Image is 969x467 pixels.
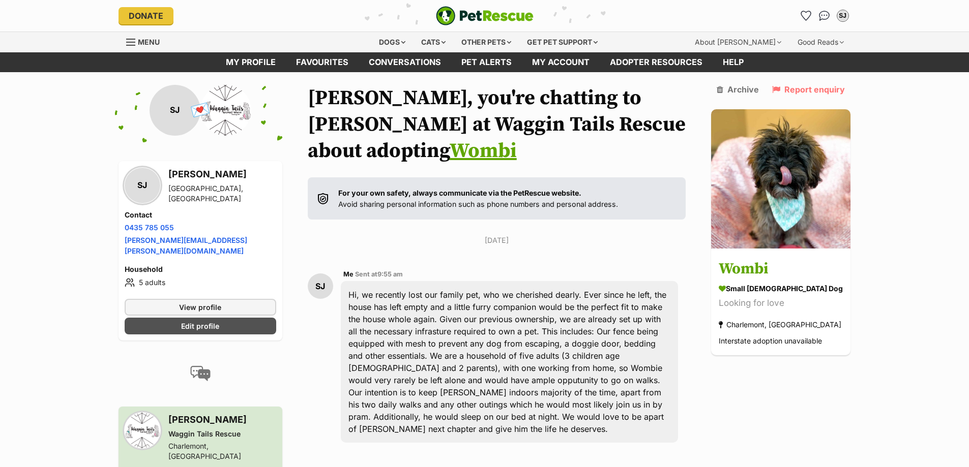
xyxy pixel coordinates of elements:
span: Edit profile [181,321,219,331]
h4: Household [125,264,276,274]
strong: For your own safety, always communicate via the PetRescue website. [338,189,581,197]
span: 💌 [189,99,212,121]
ul: Account quick links [798,8,851,24]
img: Wombi [711,109,850,248]
a: My profile [216,52,286,72]
span: View profile [179,302,221,313]
span: Me [343,270,354,278]
button: My account [835,8,851,24]
span: Sent at [355,270,403,278]
img: logo-e224e6f780fb5917bec1dbf3a21bbac754714ae5b6737aabdf751b685950b380.svg [436,6,534,25]
div: Cats [414,32,453,52]
div: small [DEMOGRAPHIC_DATA] Dog [719,283,843,294]
div: Waggin Tails Rescue [168,429,276,439]
div: SJ [838,11,848,21]
span: Menu [138,38,160,46]
h4: Contact [125,210,276,220]
h1: [PERSON_NAME], you're chatting to [PERSON_NAME] at Waggin Tails Rescue about adopting [308,85,686,164]
div: Hi, we recently lost our family pet, who we cherished dearly. Ever since he left, the house has l... [341,281,679,443]
a: Help [713,52,754,72]
a: Pet alerts [451,52,522,72]
img: conversation-icon-4a6f8262b818ee0b60e3300018af0b2d0b884aa5de6e9bcb8d3d4eeb1a70a7c4.svg [190,366,211,381]
a: Wombi small [DEMOGRAPHIC_DATA] Dog Looking for love Charlemont, [GEOGRAPHIC_DATA] Interstate adop... [711,250,850,355]
p: Avoid sharing personal information such as phone numbers and personal address. [338,188,618,209]
div: Other pets [454,32,518,52]
img: Waggin Tails Rescue profile pic [125,413,160,448]
div: Get pet support [520,32,605,52]
div: SJ [125,168,160,203]
h3: [PERSON_NAME] [168,167,276,181]
a: 0435 785 055 [125,223,174,232]
a: My account [522,52,600,72]
h3: [PERSON_NAME] [168,413,276,427]
a: Favourites [798,8,814,24]
a: PetRescue [436,6,534,25]
div: Looking for love [719,296,843,310]
a: Archive [717,85,759,94]
div: SJ [150,85,200,136]
div: Good Reads [790,32,851,52]
div: SJ [308,273,333,299]
a: View profile [125,299,276,316]
a: Donate [119,7,173,24]
div: About [PERSON_NAME] [688,32,788,52]
h3: Wombi [719,258,843,281]
li: 5 adults [125,276,276,289]
a: Adopter resources [600,52,713,72]
div: Charlemont, [GEOGRAPHIC_DATA] [719,318,841,331]
a: Wombi [450,138,517,164]
div: Dogs [372,32,413,52]
img: Waggin Tails Rescue profile pic [200,85,251,136]
div: Charlemont, [GEOGRAPHIC_DATA] [168,441,276,461]
a: Favourites [286,52,359,72]
a: Menu [126,32,167,50]
a: [PERSON_NAME][EMAIL_ADDRESS][PERSON_NAME][DOMAIN_NAME] [125,236,247,255]
span: Interstate adoption unavailable [719,336,822,345]
a: conversations [359,52,451,72]
a: Edit profile [125,318,276,334]
a: Report enquiry [772,85,845,94]
a: Conversations [816,8,833,24]
p: [DATE] [308,235,686,245]
img: chat-41dd97257d64d25036548639549fe6c8038ab92f7586957e7f3b1b290dea8141.svg [819,11,830,21]
div: [GEOGRAPHIC_DATA], [GEOGRAPHIC_DATA] [168,183,276,204]
span: 9:55 am [377,270,403,278]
